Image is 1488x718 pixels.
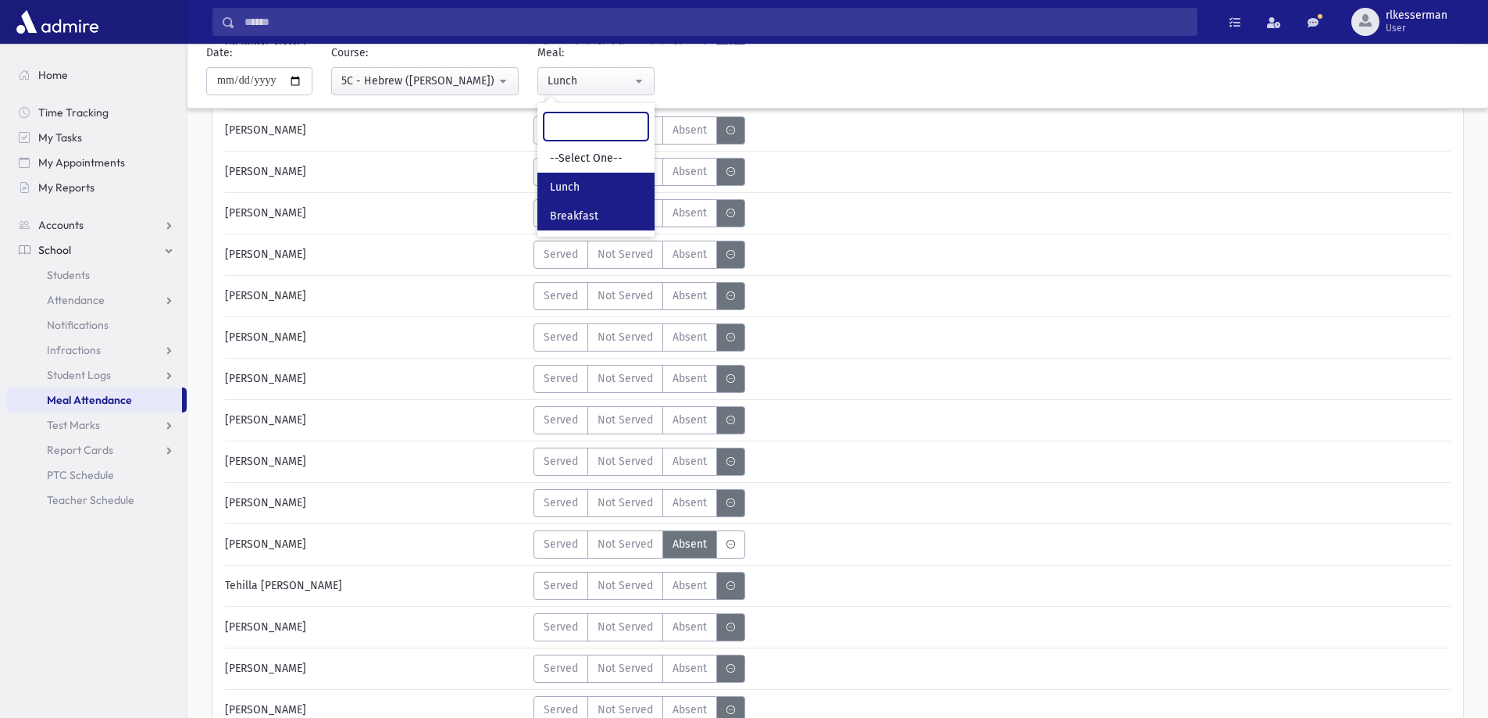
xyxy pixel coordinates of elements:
[533,530,745,559] div: MeaStatus
[225,246,306,263] span: [PERSON_NAME]
[544,370,578,387] span: Served
[6,63,187,88] a: Home
[225,370,306,387] span: [PERSON_NAME]
[47,418,100,432] span: Test Marks
[6,413,187,438] a: Test Marks
[673,122,707,138] span: Absent
[6,213,187,238] a: Accounts
[47,318,109,332] span: Notifications
[673,329,707,345] span: Absent
[12,6,102,38] img: AdmirePro
[6,263,187,288] a: Students
[533,323,745,352] div: MeaStatus
[6,338,187,363] a: Infractions
[598,619,653,635] span: Not Served
[598,536,653,552] span: Not Served
[598,246,653,263] span: Not Served
[598,495,653,511] span: Not Served
[544,619,578,635] span: Served
[544,412,578,428] span: Served
[47,368,111,382] span: Student Logs
[225,536,306,552] span: [PERSON_NAME]
[673,246,707,263] span: Absent
[537,45,564,61] label: Meal:
[598,453,653,470] span: Not Served
[533,116,745,145] div: MeaStatus
[598,288,653,304] span: Not Served
[6,363,187,388] a: Student Logs
[550,180,580,195] span: Lunch
[533,241,745,269] div: MeaStatus
[206,45,232,61] label: Date:
[38,218,84,232] span: Accounts
[598,702,653,718] span: Not Served
[6,150,187,175] a: My Appointments
[673,702,707,718] span: Absent
[673,577,707,594] span: Absent
[544,113,648,141] input: Search
[225,619,306,635] span: [PERSON_NAME]
[533,655,745,683] div: MeaStatus
[6,313,187,338] a: Notifications
[533,489,745,517] div: MeaStatus
[6,288,187,313] a: Attendance
[47,268,90,282] span: Students
[47,468,114,482] span: PTC Schedule
[6,238,187,263] a: School
[533,572,745,600] div: MeaStatus
[533,282,745,310] div: MeaStatus
[598,577,653,594] span: Not Served
[544,329,578,345] span: Served
[225,577,342,594] span: Tehilla [PERSON_NAME]
[225,163,306,180] span: [PERSON_NAME]
[673,288,707,304] span: Absent
[225,702,306,718] span: [PERSON_NAME]
[6,125,187,150] a: My Tasks
[537,67,655,95] button: Lunch
[598,412,653,428] span: Not Served
[6,438,187,463] a: Report Cards
[550,151,623,166] span: --Select One--
[533,448,745,476] div: MeaStatus
[47,393,132,407] span: Meal Attendance
[533,158,745,186] div: MeaStatus
[673,495,707,511] span: Absent
[544,288,578,304] span: Served
[38,105,109,120] span: Time Tracking
[225,329,306,345] span: [PERSON_NAME]
[225,412,306,428] span: [PERSON_NAME]
[6,463,187,488] a: PTC Schedule
[38,243,71,257] span: School
[673,205,707,221] span: Absent
[1386,22,1447,34] span: User
[533,406,745,434] div: MeaStatus
[6,388,182,413] a: Meal Attendance
[38,155,125,170] span: My Appointments
[673,660,707,677] span: Absent
[598,660,653,677] span: Not Served
[544,246,578,263] span: Served
[38,180,95,195] span: My Reports
[533,613,745,641] div: MeaStatus
[533,365,745,393] div: MeaStatus
[544,453,578,470] span: Served
[225,205,306,221] span: [PERSON_NAME]
[673,370,707,387] span: Absent
[1386,9,1447,22] span: rlkesserman
[673,163,707,180] span: Absent
[47,293,105,307] span: Attendance
[235,8,1197,36] input: Search
[533,199,745,227] div: MeaStatus
[225,453,306,470] span: [PERSON_NAME]
[225,495,306,511] span: [PERSON_NAME]
[673,453,707,470] span: Absent
[598,329,653,345] span: Not Served
[47,493,134,507] span: Teacher Schedule
[225,288,306,304] span: [PERSON_NAME]
[225,122,306,138] span: [PERSON_NAME]
[544,660,578,677] span: Served
[225,660,306,677] span: [PERSON_NAME]
[544,702,578,718] span: Served
[47,343,101,357] span: Infractions
[673,619,707,635] span: Absent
